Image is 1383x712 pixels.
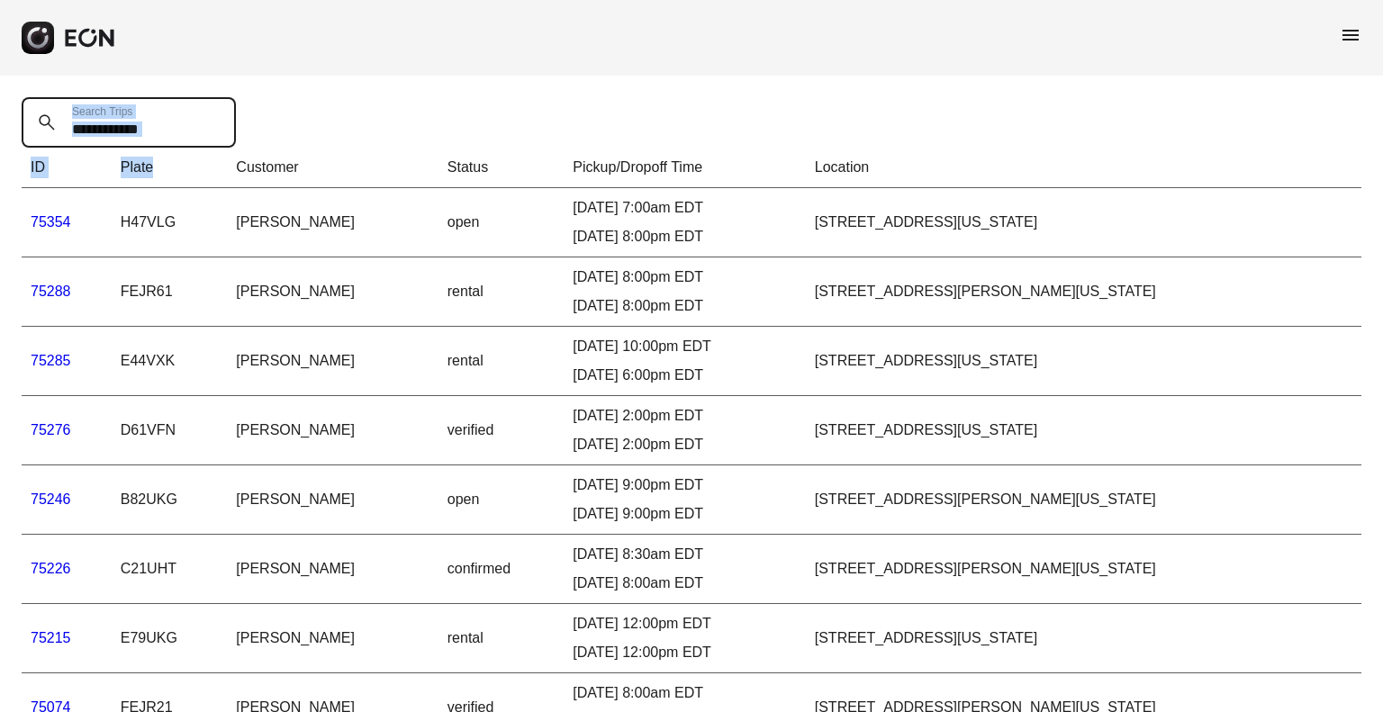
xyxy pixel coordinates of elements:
td: [PERSON_NAME] [227,465,438,535]
td: FEJR61 [112,257,228,327]
td: H47VLG [112,188,228,257]
td: C21UHT [112,535,228,604]
td: [PERSON_NAME] [227,535,438,604]
td: open [438,188,565,257]
a: 75215 [31,630,71,645]
th: Status [438,148,565,188]
div: [DATE] 8:30am EDT [573,544,796,565]
div: [DATE] 9:00pm EDT [573,474,796,496]
th: ID [22,148,112,188]
td: [PERSON_NAME] [227,327,438,396]
div: [DATE] 2:00pm EDT [573,434,796,455]
div: [DATE] 8:00am EDT [573,572,796,594]
th: Pickup/Dropoff Time [564,148,805,188]
div: [DATE] 9:00pm EDT [573,503,796,525]
td: D61VFN [112,396,228,465]
div: [DATE] 2:00pm EDT [573,405,796,427]
td: [STREET_ADDRESS][US_STATE] [806,327,1361,396]
td: [STREET_ADDRESS][US_STATE] [806,604,1361,673]
td: B82UKG [112,465,228,535]
div: [DATE] 8:00pm EDT [573,266,796,288]
td: [PERSON_NAME] [227,188,438,257]
th: Location [806,148,1361,188]
a: 75246 [31,491,71,507]
span: menu [1340,24,1361,46]
div: [DATE] 8:00am EDT [573,682,796,704]
th: Plate [112,148,228,188]
td: rental [438,257,565,327]
td: rental [438,604,565,673]
td: rental [438,327,565,396]
div: [DATE] 7:00am EDT [573,197,796,219]
td: E79UKG [112,604,228,673]
td: E44VXK [112,327,228,396]
div: [DATE] 10:00pm EDT [573,336,796,357]
div: [DATE] 12:00pm EDT [573,613,796,635]
div: [DATE] 6:00pm EDT [573,365,796,386]
a: 75288 [31,284,71,299]
td: [STREET_ADDRESS][PERSON_NAME][US_STATE] [806,257,1361,327]
a: 75285 [31,353,71,368]
a: 75226 [31,561,71,576]
td: [STREET_ADDRESS][PERSON_NAME][US_STATE] [806,535,1361,604]
td: [PERSON_NAME] [227,257,438,327]
td: [PERSON_NAME] [227,396,438,465]
td: [STREET_ADDRESS][US_STATE] [806,188,1361,257]
div: [DATE] 12:00pm EDT [573,642,796,663]
td: confirmed [438,535,565,604]
td: open [438,465,565,535]
td: [STREET_ADDRESS][US_STATE] [806,396,1361,465]
div: [DATE] 8:00pm EDT [573,295,796,317]
label: Search Trips [72,104,132,119]
a: 75354 [31,214,71,230]
td: [PERSON_NAME] [227,604,438,673]
td: verified [438,396,565,465]
a: 75276 [31,422,71,437]
th: Customer [227,148,438,188]
td: [STREET_ADDRESS][PERSON_NAME][US_STATE] [806,465,1361,535]
div: [DATE] 8:00pm EDT [573,226,796,248]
